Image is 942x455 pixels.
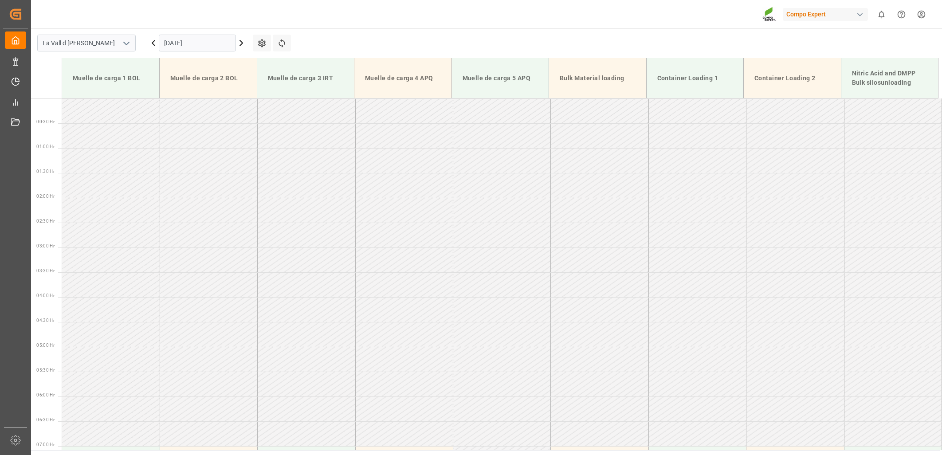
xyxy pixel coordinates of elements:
[556,70,639,86] div: Bulk Material loading
[871,4,891,24] button: show 0 new notifications
[36,194,55,199] span: 02:00 Hr
[36,219,55,224] span: 02:30 Hr
[167,70,250,86] div: Muelle de carga 2 BOL
[36,268,55,273] span: 03:30 Hr
[751,70,834,86] div: Container Loading 2
[848,65,931,91] div: Nitric Acid and DMPP Bulk silosunloading
[36,318,55,323] span: 04:30 Hr
[36,417,55,422] span: 06:30 Hr
[69,70,152,86] div: Muelle de carga 1 BOL
[891,4,911,24] button: Help Center
[36,119,55,124] span: 00:30 Hr
[36,243,55,248] span: 03:00 Hr
[36,392,55,397] span: 06:00 Hr
[36,343,55,348] span: 05:00 Hr
[762,7,777,22] img: Screenshot%202023-09-29%20at%2010.02.21.png_1712312052.png
[459,70,542,86] div: Muelle de carga 5 APQ
[783,8,868,21] div: Compo Expert
[37,35,136,51] input: Type to search/select
[159,35,236,51] input: DD.MM.YYYY
[36,169,55,174] span: 01:30 Hr
[36,368,55,373] span: 05:30 Hr
[654,70,737,86] div: Container Loading 1
[36,144,55,149] span: 01:00 Hr
[36,293,55,298] span: 04:00 Hr
[264,70,347,86] div: Muelle de carga 3 IRT
[36,442,55,447] span: 07:00 Hr
[783,6,871,23] button: Compo Expert
[361,70,444,86] div: Muelle de carga 4 APQ
[119,36,133,50] button: open menu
